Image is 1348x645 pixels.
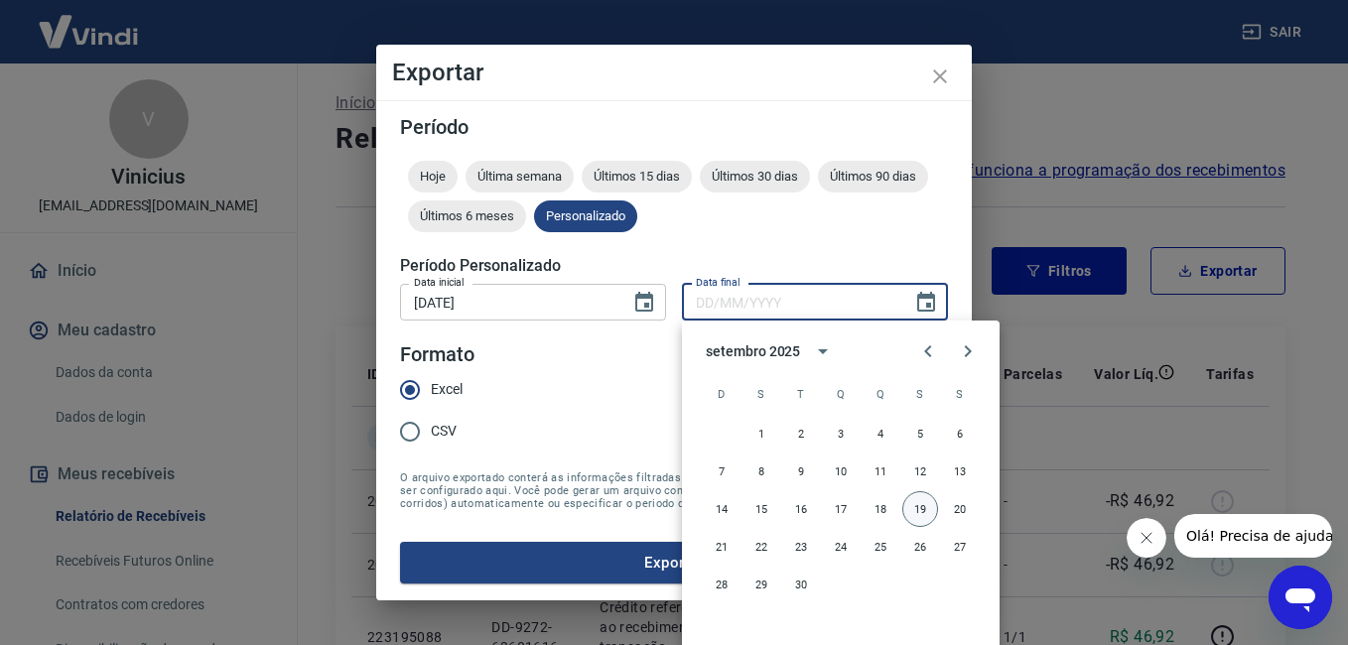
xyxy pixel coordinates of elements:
button: 8 [743,453,779,489]
button: 18 [863,491,898,527]
button: 12 [902,453,938,489]
input: DD/MM/YYYY [682,284,898,321]
button: 25 [863,529,898,565]
button: 28 [704,567,740,602]
span: sexta-feira [902,374,938,414]
span: Última semana [466,169,574,184]
div: setembro 2025 [706,341,800,362]
span: quarta-feira [823,374,859,414]
div: Últimos 15 dias [582,161,692,193]
span: Olá! Precisa de ajuda? [12,14,167,30]
button: 29 [743,567,779,602]
h4: Exportar [392,61,956,84]
div: Últimos 90 dias [818,161,928,193]
iframe: Mensagem da empresa [1174,514,1332,558]
button: Previous month [908,331,948,371]
button: 23 [783,529,819,565]
button: Exportar [400,542,948,583]
label: Data inicial [414,275,465,290]
button: 3 [823,416,859,451]
button: 27 [942,529,978,565]
button: Next month [948,331,988,371]
span: O arquivo exportado conterá as informações filtradas na tela anterior com exceção do período que ... [400,471,948,510]
div: Hoje [408,161,458,193]
h5: Período Personalizado [400,256,948,276]
span: Hoje [408,169,458,184]
button: 9 [783,453,819,489]
button: 16 [783,491,819,527]
button: 14 [704,491,740,527]
span: CSV [431,421,457,442]
div: Última semana [466,161,574,193]
span: Excel [431,379,463,400]
button: 5 [902,416,938,451]
button: 19 [902,491,938,527]
button: 11 [863,453,898,489]
label: Data final [696,275,741,290]
legend: Formato [400,340,474,369]
button: 1 [743,416,779,451]
span: terça-feira [783,374,819,414]
button: 4 [863,416,898,451]
span: domingo [704,374,740,414]
span: quinta-feira [863,374,898,414]
h5: Período [400,117,948,137]
span: Últimos 30 dias [700,169,810,184]
button: 26 [902,529,938,565]
input: DD/MM/YYYY [400,284,616,321]
span: Últimos 90 dias [818,169,928,184]
button: close [916,53,964,100]
span: segunda-feira [743,374,779,414]
span: sábado [942,374,978,414]
button: 24 [823,529,859,565]
span: Últimos 6 meses [408,208,526,223]
div: Últimos 30 dias [700,161,810,193]
button: Choose date, selected date is 1 de set de 2025 [624,283,664,322]
button: 17 [823,491,859,527]
span: Personalizado [534,208,637,223]
button: Choose date [906,283,946,322]
button: 30 [783,567,819,602]
div: Personalizado [534,200,637,232]
button: 22 [743,529,779,565]
button: 21 [704,529,740,565]
iframe: Botão para abrir a janela de mensagens [1269,566,1332,629]
button: 15 [743,491,779,527]
button: 13 [942,453,978,489]
div: Últimos 6 meses [408,200,526,232]
iframe: Fechar mensagem [1127,518,1166,558]
button: 2 [783,416,819,451]
span: Últimos 15 dias [582,169,692,184]
button: 7 [704,453,740,489]
button: 20 [942,491,978,527]
button: 6 [942,416,978,451]
button: calendar view is open, switch to year view [806,334,840,368]
button: 10 [823,453,859,489]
